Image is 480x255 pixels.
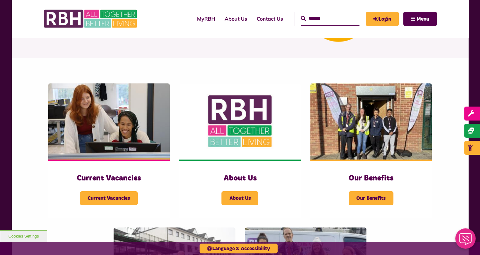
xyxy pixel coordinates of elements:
[192,173,288,183] h3: About Us
[349,191,393,205] span: Our Benefits
[323,173,419,183] h3: Our Benefits
[221,191,258,205] span: About Us
[48,83,170,218] a: Current Vacancies Current Vacancies
[80,191,138,205] span: Current Vacancies
[451,226,480,255] iframe: Netcall Web Assistant for live chat
[310,83,432,160] img: Dropinfreehold2
[200,244,278,253] button: Language & Accessibility
[48,83,170,160] img: IMG 1470
[366,12,399,26] a: MyRBH
[43,6,139,31] img: RBH
[220,10,252,27] a: About Us
[179,83,301,218] a: About Us About Us
[417,16,429,22] span: Menu
[192,10,220,27] a: MyRBH
[252,10,288,27] a: Contact Us
[61,173,157,183] h3: Current Vacancies
[403,12,437,26] button: Navigation
[179,83,301,160] img: RBH Logo Social Media 480X360 (1)
[310,83,432,218] a: Our Benefits Our Benefits
[301,12,359,25] input: Search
